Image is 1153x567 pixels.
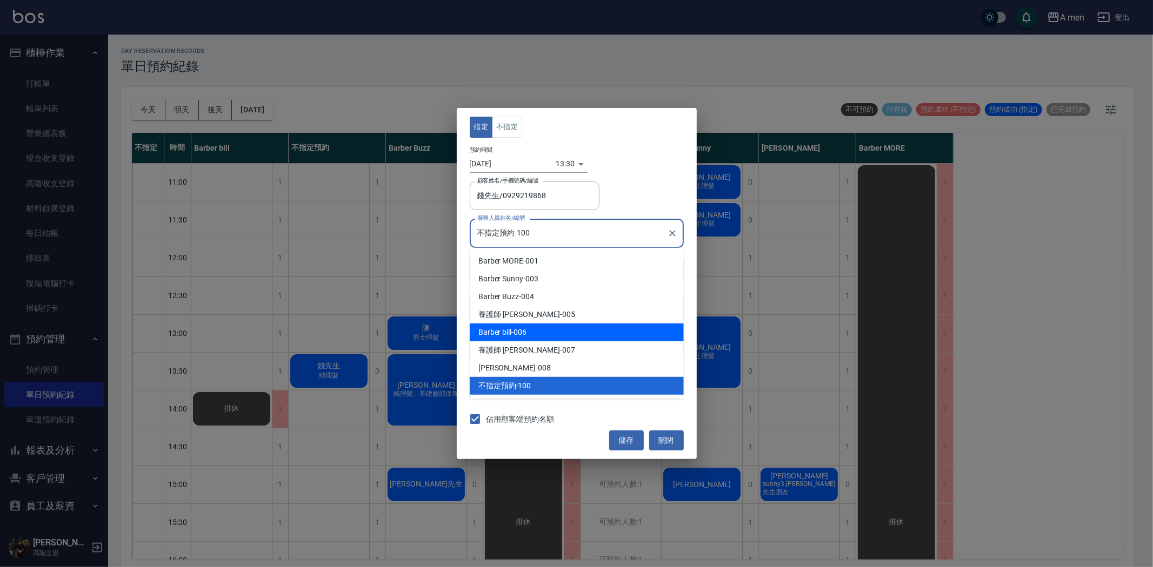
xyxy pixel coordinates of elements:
div: -004 [470,288,684,306]
label: 服務人員姓名/編號 [477,214,525,222]
span: Barber MORE [478,255,523,267]
button: Clear [665,226,680,241]
label: 顧客姓名/手機號碼/編號 [477,177,539,185]
div: 13:30 [556,155,575,173]
button: 不指定 [492,117,522,138]
div: -003 [470,270,684,288]
button: 關閉 [649,430,684,450]
button: 儲存 [609,430,644,450]
button: 指定 [470,117,493,138]
div: -006 [470,323,684,341]
label: 預約時間 [470,146,492,154]
span: 不指定預約 [478,380,516,391]
div: -005 [470,306,684,323]
div: -008 [470,359,684,377]
span: 佔用顧客端預約名額 [486,414,555,425]
span: 養護師 [PERSON_NAME] [478,309,560,320]
span: 養護師 [PERSON_NAME] [478,345,560,356]
span: Barber Buzz [478,291,519,302]
span: Barber bill [478,327,511,338]
span: Barber Sunny [478,273,523,285]
div: -007 [470,341,684,359]
div: -001 [470,252,684,270]
span: [PERSON_NAME] [478,362,536,374]
input: Choose date, selected date is 2025-08-12 [470,155,556,173]
div: -100 [470,377,684,395]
